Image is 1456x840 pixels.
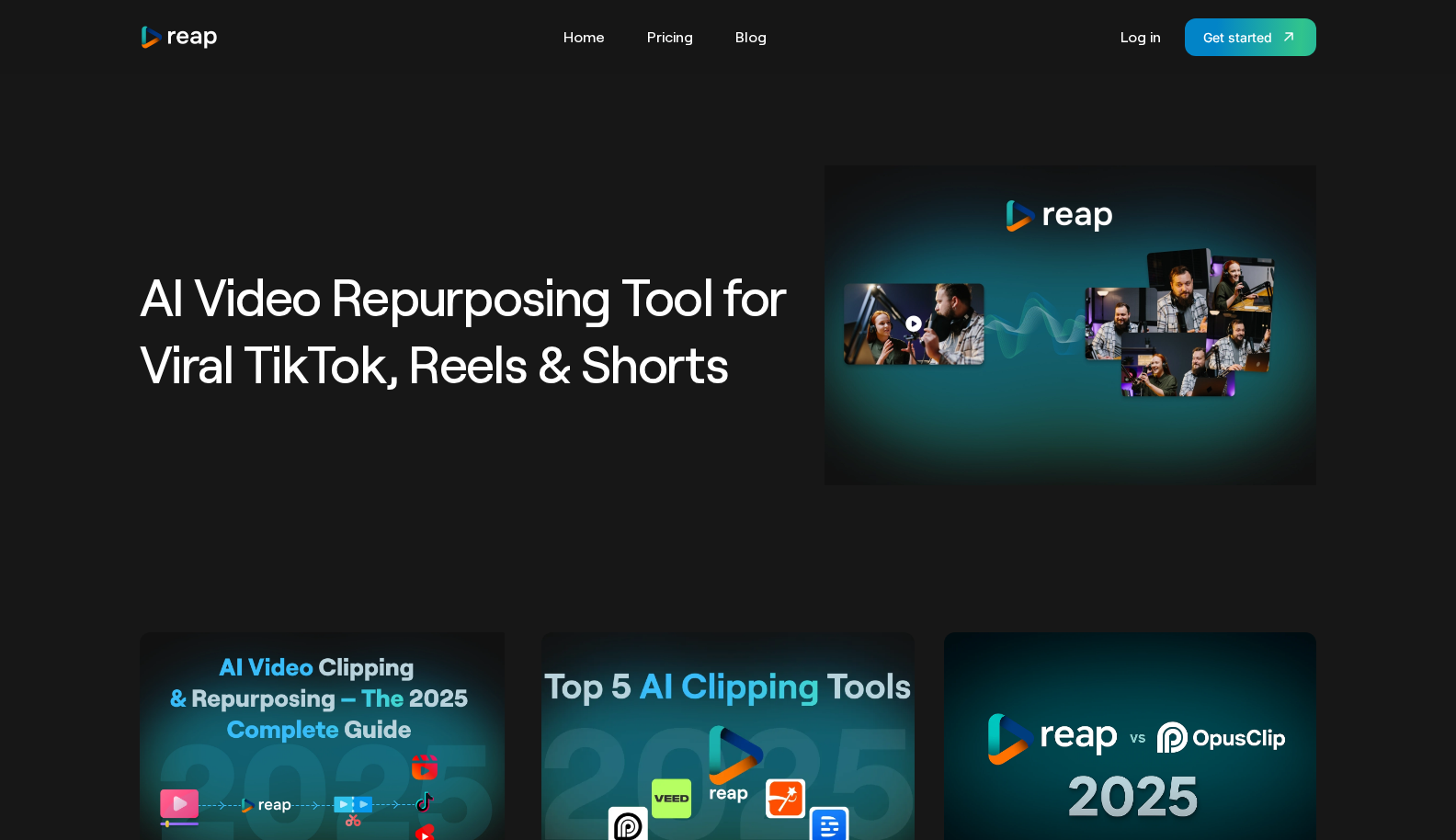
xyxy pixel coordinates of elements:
[140,263,802,397] h1: AI Video Repurposing Tool for Viral TikTok, Reels & Shorts
[726,22,776,51] a: Blog
[638,22,702,51] a: Pricing
[1185,18,1316,56] a: Get started
[140,25,219,50] a: home
[554,22,614,51] a: Home
[825,165,1316,485] img: AI Video Repurposing Tool for Viral TikTok, Reels & Shorts
[140,25,219,50] img: reap logo
[1203,28,1272,47] div: Get started
[1111,22,1170,51] a: Log in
